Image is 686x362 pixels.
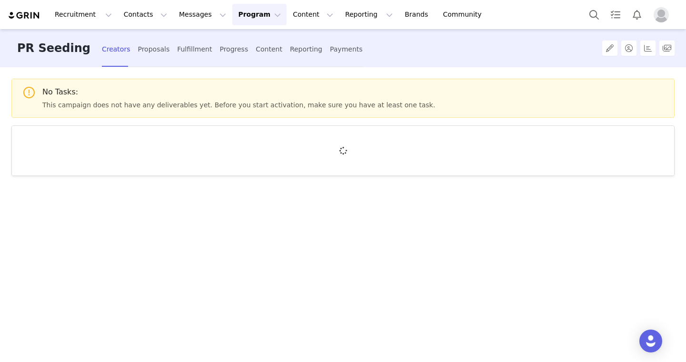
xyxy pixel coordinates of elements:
[8,11,41,20] img: grin logo
[219,37,248,62] div: Progress
[654,7,669,22] img: placeholder-profile.jpg
[626,4,647,25] button: Notifications
[138,37,169,62] div: Proposals
[42,100,667,110] span: This campaign does not have any deliverables yet. Before you start activation, make sure you have...
[17,29,90,68] h3: PR Seeding
[232,4,287,25] button: Program
[339,4,398,25] button: Reporting
[23,87,35,98] i: icon: exclamation-circle
[639,330,662,352] div: Open Intercom Messenger
[256,37,282,62] div: Content
[399,4,437,25] a: Brands
[290,37,322,62] div: Reporting
[584,4,605,25] button: Search
[330,37,363,62] div: Payments
[118,4,173,25] button: Contacts
[437,4,492,25] a: Community
[177,37,212,62] div: Fulfillment
[102,37,130,62] div: Creators
[605,4,626,25] a: Tasks
[287,4,339,25] button: Content
[49,4,118,25] button: Recruitment
[648,7,678,22] button: Profile
[173,4,232,25] button: Messages
[42,86,667,98] span: No Tasks:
